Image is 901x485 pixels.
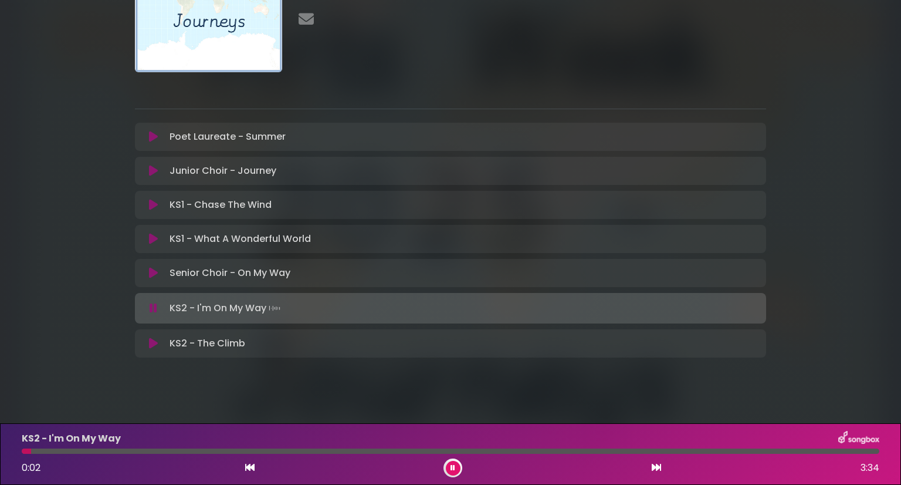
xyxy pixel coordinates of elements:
[170,130,286,144] p: Poet Laureate - Summer
[170,164,276,178] p: Junior Choir - Journey
[266,300,283,316] img: waveform4.gif
[170,266,290,280] p: Senior Choir - On My Way
[170,232,311,246] p: KS1 - What A Wonderful World
[170,198,272,212] p: KS1 - Chase The Wind
[170,336,245,351] p: KS2 - The Climb
[170,300,283,316] p: KS2 - I'm On My Way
